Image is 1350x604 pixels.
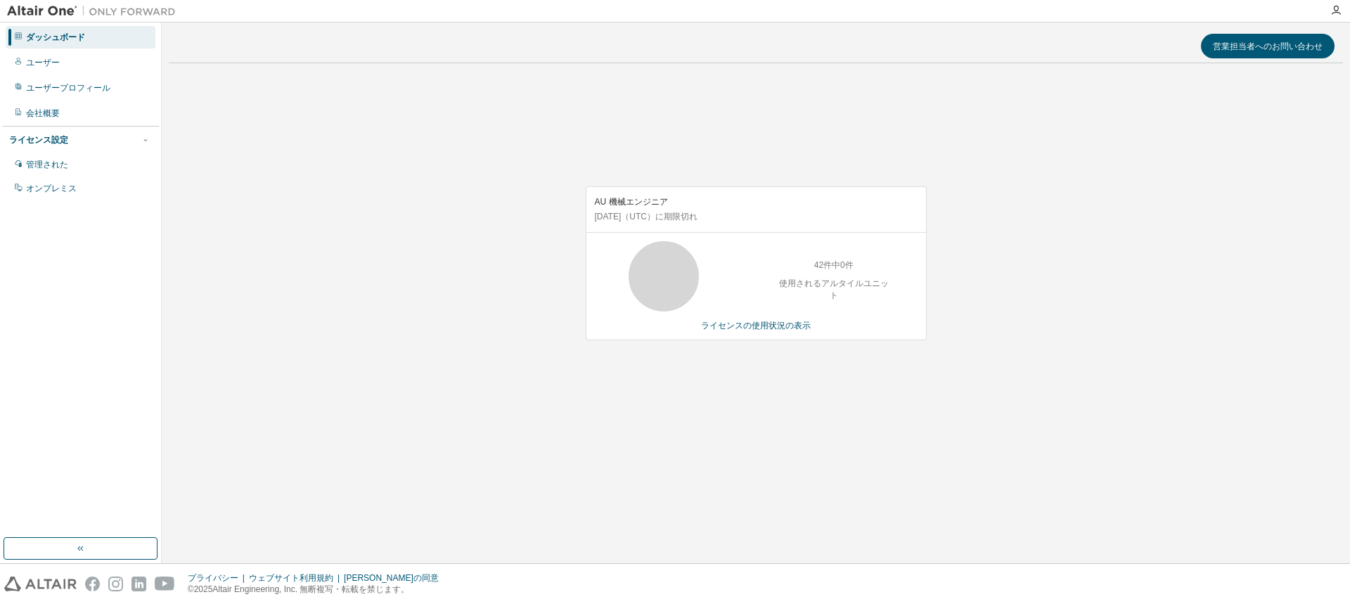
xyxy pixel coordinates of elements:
[85,577,100,591] img: facebook.svg
[595,212,622,221] font: [DATE]
[26,32,85,42] font: ダッシュボード
[26,108,60,118] font: 会社概要
[131,577,146,591] img: linkedin.svg
[701,321,811,330] font: ライセンスの使用状況の表示
[655,212,697,221] font: に期限切れ
[621,212,655,221] font: （UTC）
[1213,40,1323,52] font: 営業担当者へのお問い合わせ
[188,584,194,594] font: ©
[779,278,889,300] font: 使用されるアルタイルユニット
[1201,34,1335,58] button: 営業担当者へのお問い合わせ
[212,584,409,594] font: Altair Engineering, Inc. 無断複写・転載を禁じます。
[26,160,68,169] font: 管理された
[108,577,123,591] img: instagram.svg
[194,584,213,594] font: 2025
[26,58,60,68] font: ユーザー
[188,573,238,583] font: プライバシー
[9,135,68,145] font: ライセンス設定
[814,260,854,270] font: 42件中0件
[4,577,77,591] img: altair_logo.svg
[7,4,183,18] img: アルタイルワン
[26,83,110,93] font: ユーザープロフィール
[155,577,175,591] img: youtube.svg
[344,573,439,583] font: [PERSON_NAME]の同意
[595,197,668,207] font: AU 機械エンジニア
[249,573,333,583] font: ウェブサイト利用規約
[26,184,77,193] font: オンプレミス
